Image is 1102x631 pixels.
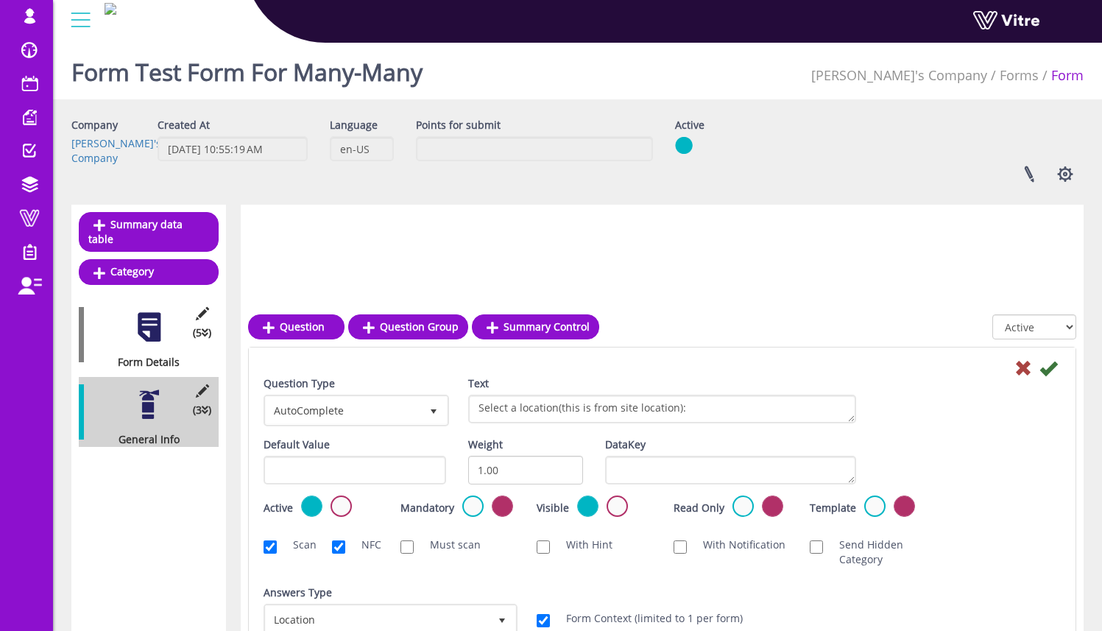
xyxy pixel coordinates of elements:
label: Visible [537,501,569,515]
label: Text [468,376,489,391]
a: Question [248,314,345,339]
div: General Info [79,432,208,447]
label: Active [675,118,704,133]
input: NFC [332,540,345,554]
label: Read Only [674,501,724,515]
input: Form Context (limited to 1 per form) [537,614,550,627]
label: Language [330,118,378,133]
li: Form [1039,66,1084,85]
label: Weight [468,437,503,452]
label: Send Hidden Category [824,537,925,567]
label: Template [810,501,856,515]
label: Created At [158,118,210,133]
textarea: Select a location(this is from site location): [468,395,856,423]
h1: Form Test Form For Many-Many [71,37,423,99]
img: Logo-Web.png [105,3,116,15]
label: Default Value [264,437,330,452]
span: 411 [811,66,987,84]
span: select [420,397,447,423]
a: [PERSON_NAME]'s Company [71,136,161,165]
a: Question Group [348,314,468,339]
a: Summary data table [79,212,219,252]
input: With Notification [674,540,687,554]
label: Form Context (limited to 1 per form) [551,611,743,626]
label: Answers Type [264,585,332,600]
label: DataKey [605,437,646,452]
span: (5 ) [193,325,211,340]
label: Scan [278,537,310,552]
div: Form Details [79,355,208,370]
img: yes [675,136,693,155]
label: Points for submit [416,118,501,133]
input: With Hint [537,540,550,554]
label: With Notification [688,537,785,552]
label: With Hint [551,537,612,552]
input: Must scan [400,540,414,554]
label: Company [71,118,118,133]
input: Scan [264,540,277,554]
span: AutoComplete [266,397,420,423]
label: Question Type [264,376,335,391]
label: Must scan [415,537,481,552]
label: Mandatory [400,501,454,515]
label: NFC [347,537,378,552]
label: Active [264,501,293,515]
a: Summary Control [472,314,599,339]
input: Send Hidden Category [810,540,823,554]
a: Forms [1000,66,1039,84]
span: (3 ) [193,403,211,417]
a: Category [79,259,219,284]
